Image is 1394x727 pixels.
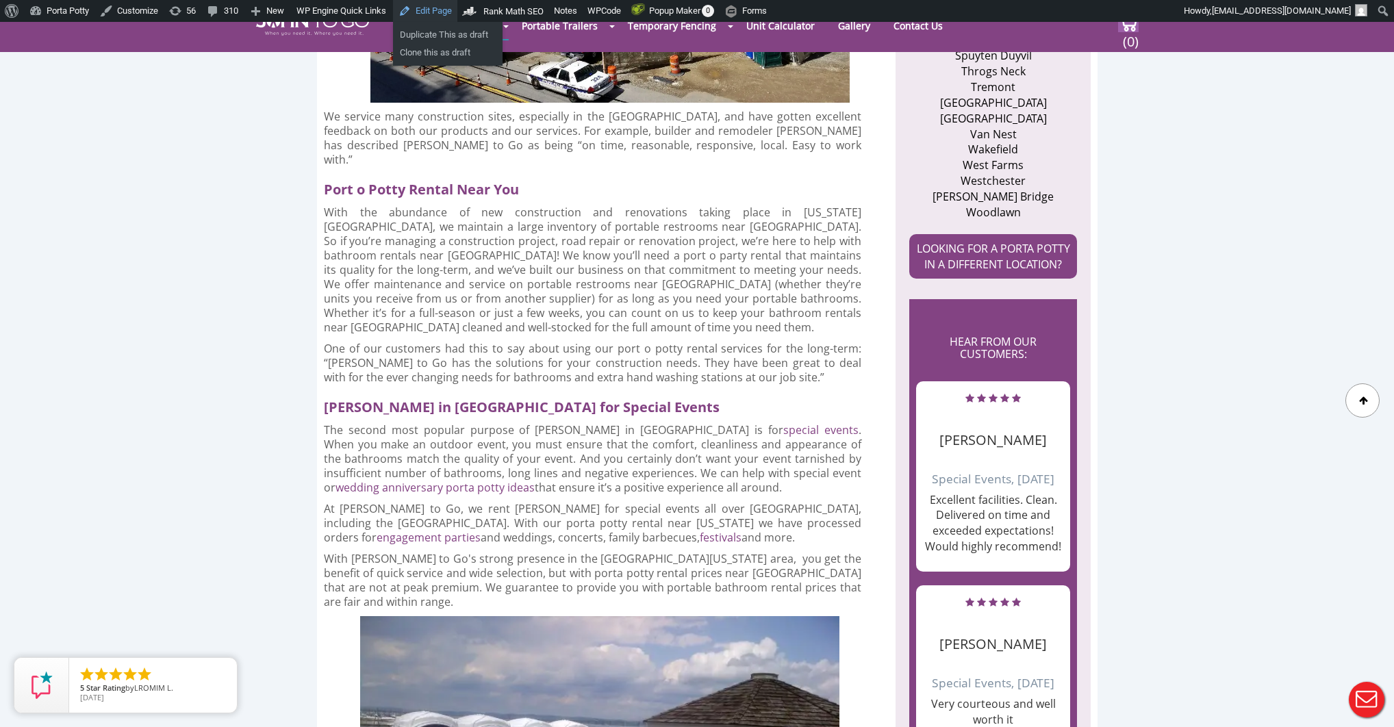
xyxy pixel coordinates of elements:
span: Rank Math SEO [483,6,544,16]
span: 5 [80,683,84,693]
span: [EMAIL_ADDRESS][DOMAIN_NAME] [1212,5,1351,16]
h6: Special Events, [DATE] [923,659,1063,689]
p: Excellent facilities. Clean. Delivered on time and exceeded expectations! Would highly recommend! [923,492,1063,554]
li: Throgs Neck [926,64,1060,79]
li: Van Nest [926,127,1060,142]
a: Unit Calculator [736,12,825,39]
a: LOOKING FOR A PORTA POTTY IN A DIFFERENT LOCATION? [909,234,1077,279]
a: Duplicate This as draft [393,26,503,44]
p: With [PERSON_NAME] to Go's strong presence in the [GEOGRAPHIC_DATA][US_STATE] area, you get the b... [324,552,861,609]
li: Westchester [926,173,1060,189]
h2: HEAR FROM OUR CUSTOMERS: [916,320,1070,374]
a: Temporary Fencing [618,12,726,39]
li: Spuyten Duyvil [926,48,1060,64]
p: The second most popular purpose of [PERSON_NAME] in [GEOGRAPHIC_DATA] is for . When you make an o... [324,423,861,495]
li:  [136,666,153,683]
a: special events [783,422,859,437]
span: 0 [702,5,714,17]
h6: Special Events, [DATE] [923,455,1063,485]
li: Wakefield [926,142,1060,157]
a: wedding anniversary porta potty ideas [335,480,535,495]
h2: [PERSON_NAME] in [GEOGRAPHIC_DATA] for Special Events [324,392,873,416]
li: Tremont [926,79,1060,95]
li: [PERSON_NAME] Bridge [926,189,1060,205]
li: [GEOGRAPHIC_DATA] [926,95,1060,111]
p: With the abundance of new construction and renovations taking place in [US_STATE][GEOGRAPHIC_DATA... [324,205,861,335]
span: LROMIM L. [134,683,173,693]
h4: [PERSON_NAME] [923,412,1063,448]
img: JOHN to go [256,14,369,36]
a: Contact Us [883,12,953,39]
li:  [107,666,124,683]
span: (0) [1122,21,1139,51]
h4: [PERSON_NAME] [923,616,1063,652]
li:  [79,666,95,683]
a: engagement parties [377,530,481,545]
h2: Port o Potty Rental Near You [324,174,873,199]
img: Review Rating [28,672,55,699]
p: At [PERSON_NAME] to Go, we rent [PERSON_NAME] for special events all over [GEOGRAPHIC_DATA], incl... [324,502,861,545]
li: [GEOGRAPHIC_DATA] [926,111,1060,127]
button: Live Chat [1339,672,1394,727]
li:  [93,666,110,683]
li: Woodlawn [926,205,1060,220]
span: Star Rating [86,683,125,693]
li: West Farms [926,157,1060,173]
a: Portable Trailers [511,12,608,39]
p: One of our customers had this to say about using our port o potty rental services for the long-te... [324,342,861,385]
a: Gallery [828,12,880,39]
img: cart a [1118,14,1139,32]
a: Clone this as draft [393,44,503,62]
a: festivals [700,530,742,545]
li:  [122,666,138,683]
p: We service many construction sites, especially in the [GEOGRAPHIC_DATA], and have gotten excellen... [324,110,861,167]
span: by [80,684,226,693]
span: [DATE] [80,692,104,702]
